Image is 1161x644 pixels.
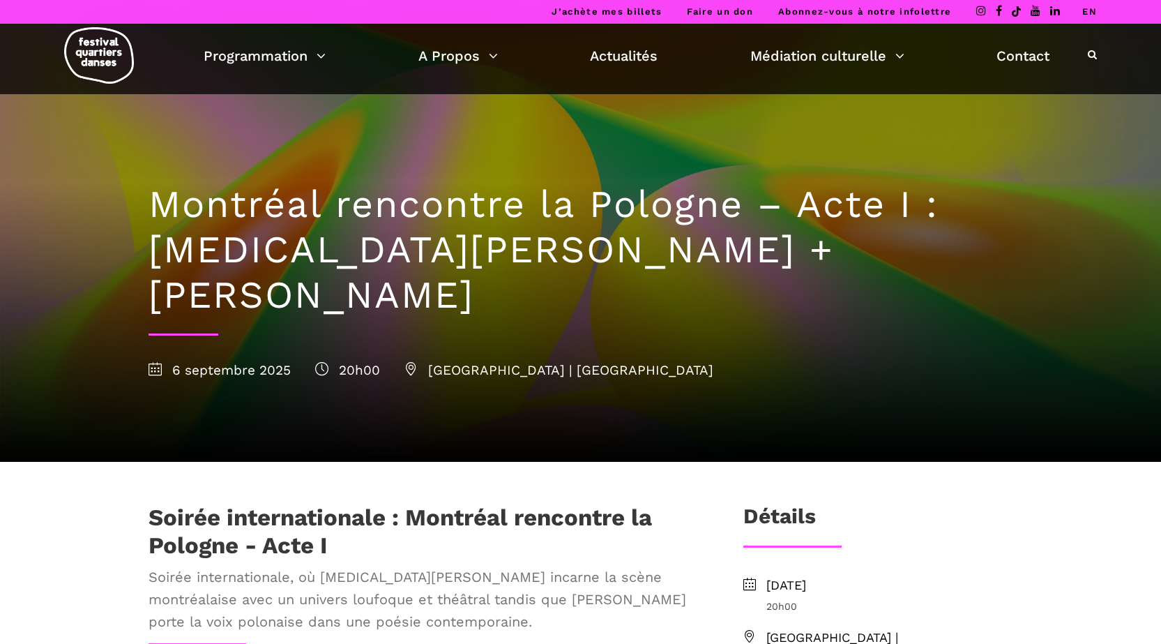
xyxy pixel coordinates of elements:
a: EN [1082,6,1097,17]
span: 20h00 [315,362,380,378]
a: Abonnez-vous à notre infolettre [778,6,951,17]
a: Faire un don [687,6,753,17]
h1: Soirée internationale : Montréal rencontre la Pologne - Acte I [149,504,698,559]
a: Actualités [590,44,658,68]
span: Soirée internationale, où [MEDICAL_DATA][PERSON_NAME] incarne la scène montréalaise avec un unive... [149,566,698,633]
a: A Propos [418,44,498,68]
a: Contact [996,44,1049,68]
a: J’achète mes billets [552,6,662,17]
span: 6 septembre 2025 [149,362,291,378]
h3: Détails [743,504,816,539]
a: Programmation [204,44,326,68]
img: logo-fqd-med [64,27,134,84]
span: 20h00 [766,599,1013,614]
a: Médiation culturelle [750,44,904,68]
span: [GEOGRAPHIC_DATA] | [GEOGRAPHIC_DATA] [404,362,713,378]
span: [DATE] [766,576,1013,596]
h1: Montréal rencontre la Pologne – Acte I : [MEDICAL_DATA][PERSON_NAME] + [PERSON_NAME] [149,182,1013,317]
